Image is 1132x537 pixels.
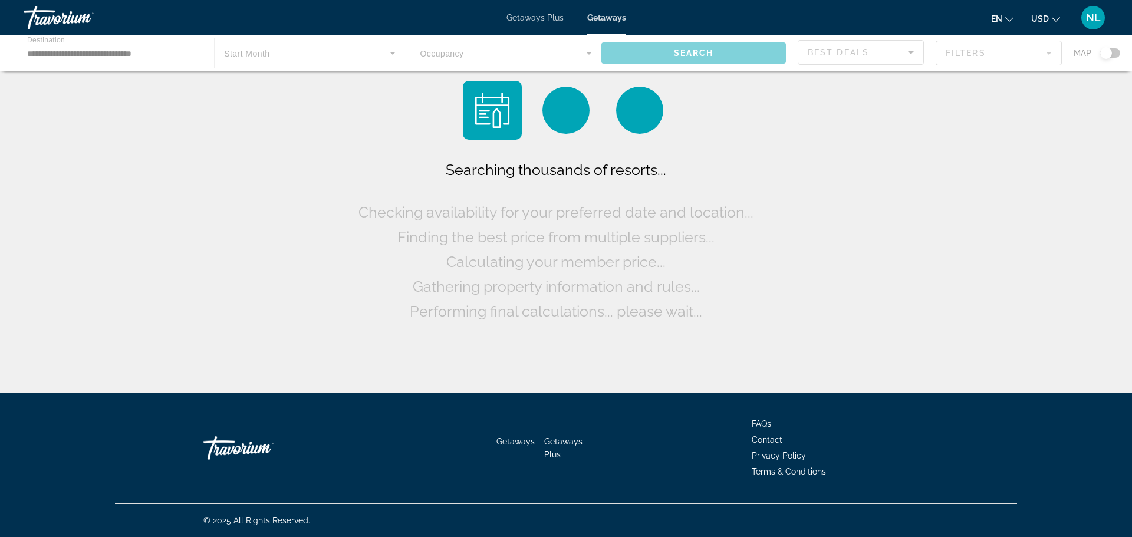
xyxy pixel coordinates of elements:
[752,435,782,444] a: Contact
[587,13,626,22] a: Getaways
[410,302,702,320] span: Performing final calculations... please wait...
[1086,12,1101,24] span: NL
[397,228,715,246] span: Finding the best price from multiple suppliers...
[991,14,1002,24] span: en
[544,437,583,459] a: Getaways Plus
[752,467,826,476] a: Terms & Conditions
[203,516,310,525] span: © 2025 All Rights Reserved.
[506,13,564,22] a: Getaways Plus
[1078,5,1108,30] button: User Menu
[24,2,141,33] a: Travorium
[358,203,753,221] span: Checking availability for your preferred date and location...
[752,419,771,429] a: FAQs
[496,437,535,446] a: Getaways
[203,430,321,466] a: Travorium
[413,278,700,295] span: Gathering property information and rules...
[752,451,806,460] a: Privacy Policy
[446,253,666,271] span: Calculating your member price...
[1031,10,1060,27] button: Change currency
[446,161,666,179] span: Searching thousands of resorts...
[991,10,1013,27] button: Change language
[1031,14,1049,24] span: USD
